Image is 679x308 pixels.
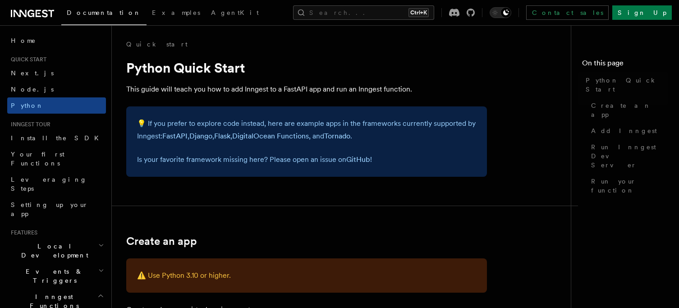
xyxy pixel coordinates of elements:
span: Home [11,36,36,45]
a: Leveraging Steps [7,171,106,197]
a: Node.js [7,81,106,97]
a: Create an app [126,235,197,248]
a: GitHub [346,155,370,164]
span: Events & Triggers [7,267,98,285]
a: DigitalOcean Functions [232,132,309,140]
h1: Python Quick Start [126,60,487,76]
span: AgentKit [211,9,259,16]
button: Local Development [7,238,106,263]
span: Install the SDK [11,134,104,142]
span: Features [7,229,37,236]
a: Your first Functions [7,146,106,171]
a: Documentation [61,3,147,25]
a: Python Quick Start [582,72,668,97]
a: Add Inngest [587,123,668,139]
a: Next.js [7,65,106,81]
a: Python [7,97,106,114]
p: Is your favorite framework missing here? Please open an issue on ! [137,153,476,166]
span: Your first Functions [11,151,64,167]
span: Node.js [11,86,54,93]
button: Toggle dark mode [490,7,511,18]
a: Home [7,32,106,49]
span: Python Quick Start [586,76,668,94]
span: Run Inngest Dev Server [591,143,668,170]
span: Run your function [591,177,668,195]
p: ⚠️ Use Python 3.10 or higher. [137,269,476,282]
span: Next.js [11,69,54,77]
h4: On this page [582,58,668,72]
span: Documentation [67,9,141,16]
a: FastAPI [162,132,188,140]
button: Events & Triggers [7,263,106,289]
span: Examples [152,9,200,16]
span: Setting up your app [11,201,88,217]
a: Run your function [587,173,668,198]
a: Sign Up [612,5,672,20]
button: Search...Ctrl+K [293,5,434,20]
span: Create an app [591,101,668,119]
a: AgentKit [206,3,264,24]
kbd: Ctrl+K [408,8,429,17]
a: Quick start [126,40,188,49]
a: Tornado [324,132,350,140]
span: Leveraging Steps [11,176,87,192]
p: 💡 If you prefer to explore code instead, here are example apps in the frameworks currently suppor... [137,117,476,143]
span: Quick start [7,56,46,63]
span: Add Inngest [591,126,657,135]
span: Local Development [7,242,98,260]
a: Setting up your app [7,197,106,222]
a: Django [189,132,212,140]
a: Contact sales [526,5,609,20]
a: Run Inngest Dev Server [587,139,668,173]
a: Examples [147,3,206,24]
a: Install the SDK [7,130,106,146]
a: Flask [214,132,230,140]
p: This guide will teach you how to add Inngest to a FastAPI app and run an Inngest function. [126,83,487,96]
span: Inngest tour [7,121,50,128]
span: Python [11,102,44,109]
a: Create an app [587,97,668,123]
